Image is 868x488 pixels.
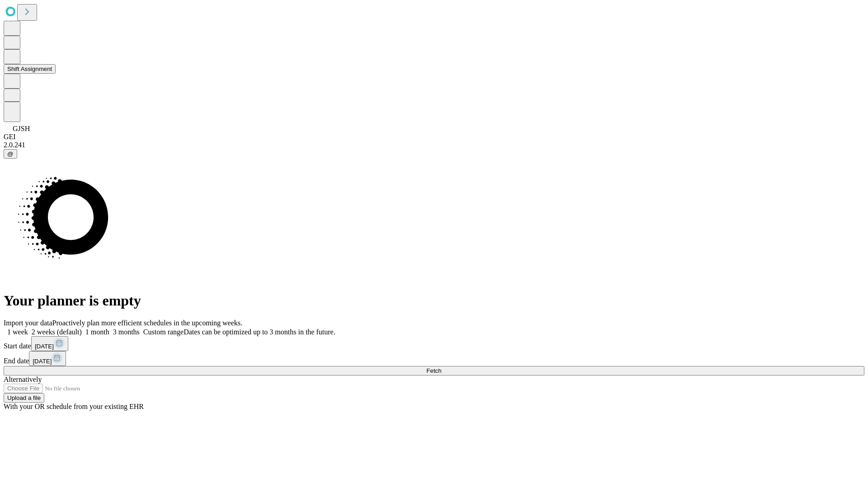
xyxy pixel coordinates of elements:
[7,328,28,336] span: 1 week
[4,336,864,351] div: Start date
[4,64,56,74] button: Shift Assignment
[4,351,864,366] div: End date
[4,319,52,327] span: Import your data
[7,150,14,157] span: @
[85,328,109,336] span: 1 month
[426,367,441,374] span: Fetch
[29,351,66,366] button: [DATE]
[143,328,184,336] span: Custom range
[32,328,82,336] span: 2 weeks (default)
[35,343,54,350] span: [DATE]
[31,336,68,351] button: [DATE]
[4,403,144,410] span: With your OR schedule from your existing EHR
[4,149,17,159] button: @
[113,328,140,336] span: 3 months
[4,393,44,403] button: Upload a file
[4,133,864,141] div: GEI
[4,292,864,309] h1: Your planner is empty
[184,328,335,336] span: Dates can be optimized up to 3 months in the future.
[4,375,42,383] span: Alternatively
[52,319,242,327] span: Proactively plan more efficient schedules in the upcoming weeks.
[4,141,864,149] div: 2.0.241
[4,366,864,375] button: Fetch
[33,358,52,365] span: [DATE]
[13,125,30,132] span: GJSH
